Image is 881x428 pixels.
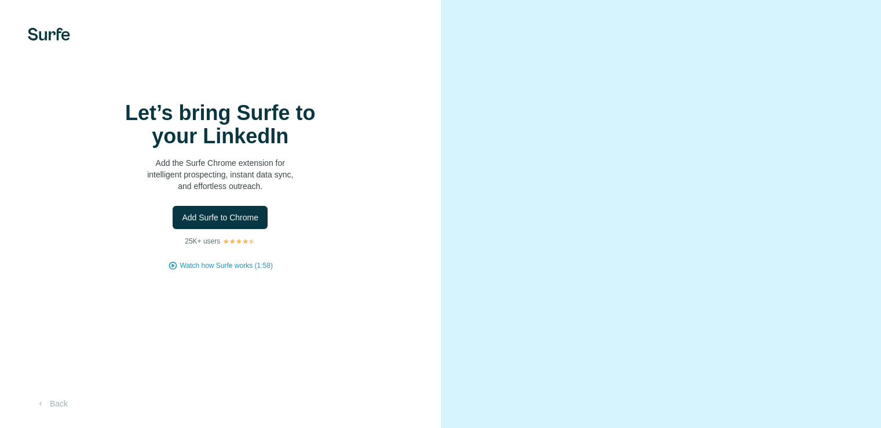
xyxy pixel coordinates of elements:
p: Add the Surfe Chrome extension for intelligent prospecting, instant data sync, and effortless out... [104,157,336,192]
img: Surfe's logo [28,28,70,41]
button: Add Surfe to Chrome [173,206,268,229]
button: Back [28,393,76,414]
img: Rating Stars [222,238,255,245]
p: 25K+ users [185,236,220,246]
button: Watch how Surfe works (1:58) [180,260,273,271]
span: Add Surfe to Chrome [182,212,258,223]
h1: Let’s bring Surfe to your LinkedIn [104,101,336,148]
